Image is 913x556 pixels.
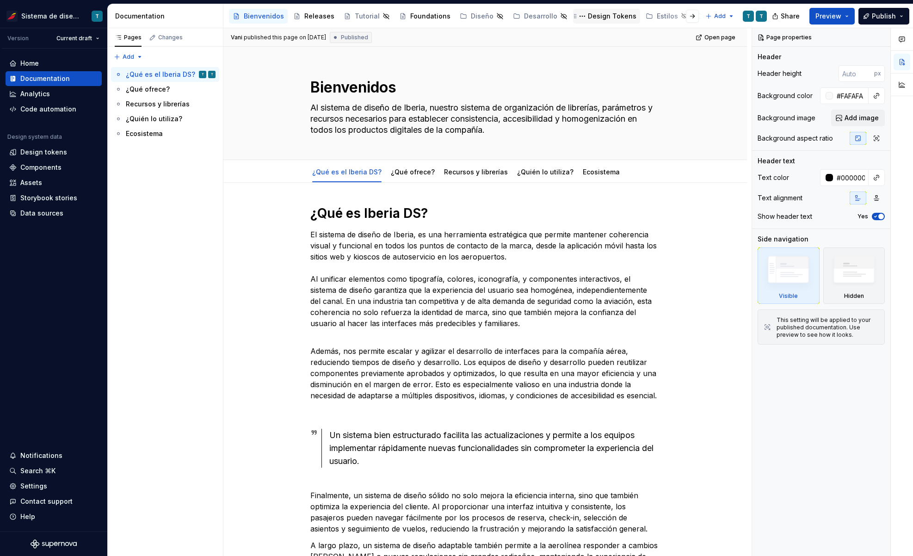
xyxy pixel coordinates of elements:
a: Design Tokens [573,9,640,24]
a: ¿Qué ofrece? [111,82,219,97]
span: Published [341,34,368,41]
div: Page tree [229,7,701,25]
div: Header text [758,156,795,166]
div: Design Tokens [588,12,636,21]
img: 55604660-494d-44a9-beb2-692398e9940a.png [6,11,18,22]
div: Releases [304,12,334,21]
div: ¿Qué ofrece? [126,85,170,94]
div: Diseño [471,12,494,21]
div: Design system data [7,133,62,141]
div: Desarrollo [524,12,557,21]
p: px [874,70,881,77]
span: Vani [231,34,242,41]
a: Tutorial [340,9,394,24]
input: Auto [833,87,869,104]
div: ¿Qué ofrece? [387,162,438,181]
div: Ecosistema [579,162,623,181]
a: Components [6,160,102,175]
span: Preview [815,12,841,21]
span: Share [781,12,800,21]
a: Documentation [6,71,102,86]
div: Home [20,59,39,68]
button: Sistema de diseño IberiaT [2,6,105,26]
div: T [95,12,99,20]
div: Components [20,163,62,172]
a: Open page [693,31,740,44]
div: Text color [758,173,789,182]
div: Pages [115,34,142,41]
span: Publish [872,12,896,21]
div: Tutorial [355,12,380,21]
div: Background image [758,113,815,123]
p: Además, nos permite escalar y agilizar el desarrollo de interfaces para la compañía aérea, reduci... [310,334,660,401]
a: Code automation [6,102,102,117]
a: Diseño [456,9,507,24]
div: published this page on [DATE] [244,34,326,41]
div: Recursos y librerías [440,162,512,181]
div: ¿Quién lo utiliza? [513,162,577,181]
div: Sistema de diseño Iberia [21,12,80,21]
div: Documentation [115,12,219,21]
div: Visible [779,292,798,300]
div: Background color [758,91,813,100]
p: El sistema de diseño de Iberia, es una herramienta estratégica que permite mantener coherencia vi... [310,229,660,329]
div: Un sistema bien estructurado facilita las actualizaciones y permite a los equipos implementar ráp... [329,429,660,468]
a: Foundations [395,9,454,24]
div: Search ⌘K [20,466,56,476]
a: Bienvenidos [229,9,288,24]
div: Text alignment [758,193,802,203]
div: Documentation [20,74,70,83]
a: Data sources [6,206,102,221]
div: Help [20,512,35,521]
div: Page tree [111,67,219,141]
input: Auto [833,169,869,186]
a: Recursos y librerías [111,97,219,111]
a: Design tokens [6,145,102,160]
div: Code automation [20,105,76,114]
a: Desarrollo [509,9,571,24]
button: Current draft [52,32,104,45]
a: ¿Qué es el Iberia DS?TT [111,67,219,82]
a: Home [6,56,102,71]
span: Add [123,53,134,61]
button: Publish [858,8,909,25]
button: Contact support [6,494,102,509]
div: Hidden [844,292,864,300]
div: Data sources [20,209,63,218]
a: Recursos y librerías [444,168,508,176]
button: Preview [809,8,855,25]
div: Visible [758,247,820,304]
a: ¿Qué ofrece? [391,168,435,176]
div: Analytics [20,89,50,99]
div: T [746,12,750,20]
a: ¿Quién lo utiliza? [111,111,219,126]
div: Foundations [410,12,450,21]
div: Hidden [823,247,885,304]
div: This setting will be applied to your published documentation. Use preview to see how it looks. [777,316,879,339]
div: Changes [158,34,183,41]
a: Settings [6,479,102,494]
a: ¿Quién lo utiliza? [517,168,574,176]
div: Show header text [758,212,812,221]
a: Releases [290,9,338,24]
label: Yes [857,213,868,220]
div: T [759,12,763,20]
button: Add [111,50,146,63]
a: ¿Qué es el Iberia DS? [312,168,382,176]
button: Search ⌘K [6,463,102,478]
div: Bienvenidos [244,12,284,21]
span: Open page [704,34,735,41]
svg: Supernova Logo [31,539,77,549]
div: Contact support [20,497,73,506]
a: Ecosistema [111,126,219,141]
span: Current draft [56,35,92,42]
a: Analytics [6,86,102,101]
a: Ecosistema [583,168,620,176]
button: Share [767,8,806,25]
button: Add [703,10,737,23]
h1: ¿Qué es Iberia DS? [310,205,660,222]
button: Help [6,509,102,524]
input: Auto [839,65,874,82]
div: Design tokens [20,148,67,157]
